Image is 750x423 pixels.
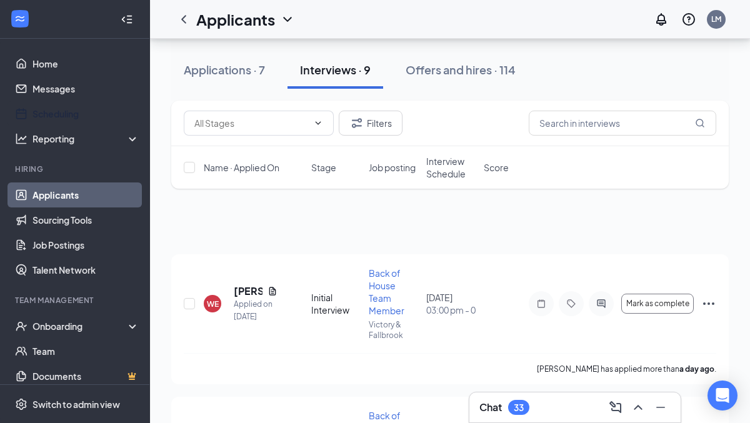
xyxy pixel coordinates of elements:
span: Stage [311,161,336,174]
div: 33 [514,402,524,413]
div: Team Management [15,295,137,306]
div: [DATE] [426,291,476,316]
svg: Filter [349,116,364,131]
div: Applications · 7 [184,62,265,77]
h5: [PERSON_NAME] [234,284,262,298]
div: Interviews · 9 [300,62,371,77]
div: Reporting [32,132,140,145]
p: Victory & Fallbrook [369,319,419,341]
svg: UserCheck [15,320,27,332]
span: Job posting [369,161,416,174]
h1: Applicants [196,9,275,30]
a: Team [32,339,139,364]
button: ComposeMessage [606,397,626,417]
div: Applied on [DATE] [234,298,277,323]
span: Score [484,161,509,174]
input: Search in interviews [529,111,716,136]
svg: Analysis [15,132,27,145]
span: 03:00 pm - 03:30 pm [426,304,476,316]
button: Mark as complete [621,294,694,314]
svg: MagnifyingGlass [695,118,705,128]
div: WE [207,299,219,309]
div: Onboarding [32,320,129,332]
svg: Minimize [653,400,668,415]
svg: Tag [564,299,579,309]
svg: QuestionInfo [681,12,696,27]
a: Applicants [32,182,139,207]
svg: Collapse [121,13,133,26]
a: Scheduling [32,101,139,126]
svg: ActiveChat [594,299,609,309]
span: Name · Applied On [204,161,279,174]
a: Messages [32,76,139,101]
a: Sourcing Tools [32,207,139,232]
svg: Document [267,286,277,296]
a: DocumentsCrown [32,364,139,389]
button: Filter Filters [339,111,402,136]
button: ChevronUp [628,397,648,417]
span: Interview Schedule [426,155,476,180]
p: [PERSON_NAME] has applied more than . [537,364,716,374]
svg: ChevronLeft [176,12,191,27]
input: All Stages [194,116,308,130]
svg: ComposeMessage [608,400,623,415]
svg: Notifications [654,12,669,27]
svg: ChevronDown [313,118,323,128]
span: Mark as complete [626,299,689,308]
span: Back of House Team Member [369,267,404,316]
div: Switch to admin view [32,398,120,411]
div: Open Intercom Messenger [707,381,737,411]
svg: WorkstreamLogo [14,12,26,25]
h3: Chat [479,401,502,414]
a: Home [32,51,139,76]
svg: Settings [15,398,27,411]
div: Offers and hires · 114 [406,62,516,77]
a: Talent Network [32,257,139,282]
button: Minimize [651,397,671,417]
svg: Ellipses [701,296,716,311]
svg: ChevronUp [631,400,646,415]
div: LM [711,14,721,24]
div: Initial Interview [311,291,361,316]
div: Hiring [15,164,137,174]
svg: Note [534,299,549,309]
svg: ChevronDown [280,12,295,27]
a: Job Postings [32,232,139,257]
b: a day ago [679,364,714,374]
